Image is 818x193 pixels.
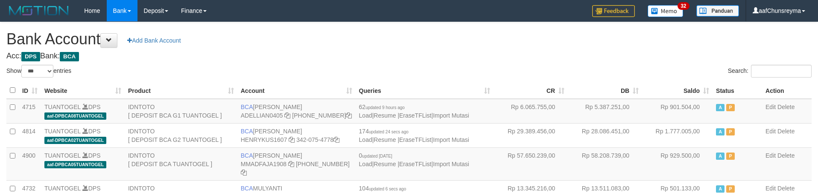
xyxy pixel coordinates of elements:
th: Queries: activate to sort column ascending [356,82,494,99]
td: 4814 [19,123,41,147]
a: Delete [777,104,795,110]
img: Button%20Memo.svg [648,5,684,17]
th: Action [762,82,812,99]
td: Rp 6.065.755,00 [494,99,568,124]
a: TUANTOGEL [44,185,81,192]
span: 0 [359,152,392,159]
span: 174 [359,128,409,135]
a: Edit [765,152,776,159]
td: Rp 57.650.239,00 [494,147,568,180]
td: [PERSON_NAME] [PHONE_NUMBER] [237,99,356,124]
td: IDNTOTO [ DEPOSIT BCA G2 TUANTOGEL ] [125,123,237,147]
label: Show entries [6,65,71,78]
a: EraseTFList [399,161,431,167]
span: 62 [359,104,405,110]
span: DPS [21,52,40,61]
a: Edit [765,104,776,110]
a: Delete [777,128,795,135]
a: Resume [374,112,396,119]
span: Active [716,153,725,160]
span: Active [716,104,725,111]
td: Rp 28.086.451,00 [568,123,642,147]
a: EraseTFList [399,112,431,119]
td: DPS [41,123,125,147]
td: IDNTOTO [ DEPOSIT BCA TUANTOGEL ] [125,147,237,180]
select: Showentries [21,65,53,78]
span: BCA [241,128,253,135]
a: Load [359,136,372,143]
span: updated 24 secs ago [369,130,409,134]
a: Resume [374,161,396,167]
a: Edit [765,185,776,192]
a: Resume [374,136,396,143]
td: Rp 29.389.456,00 [494,123,568,147]
span: updated 9 hours ago [365,105,405,110]
span: Paused [726,153,735,160]
a: Copy 5655032115 to clipboard [346,112,352,119]
span: aaf-DPBCA05TUANTOGEL [44,161,106,168]
span: BCA [241,185,253,192]
span: 104 [359,185,406,192]
label: Search: [728,65,812,78]
a: Import Mutasi [433,112,469,119]
span: Paused [726,185,735,193]
td: 4900 [19,147,41,180]
th: Account: activate to sort column ascending [237,82,356,99]
input: Search: [751,65,812,78]
span: aaf-DPBCA02TUANTOGEL [44,137,106,144]
a: EraseTFList [399,136,431,143]
th: Saldo: activate to sort column ascending [642,82,713,99]
span: Active [716,185,725,193]
a: MMADFAJA1908 [241,161,286,167]
td: Rp 1.777.005,00 [642,123,713,147]
a: Copy 4062282031 to clipboard [241,169,247,176]
td: Rp 929.500,00 [642,147,713,180]
a: Import Mutasi [433,136,469,143]
img: panduan.png [696,5,739,17]
td: Rp 901.504,00 [642,99,713,124]
a: TUANTOGEL [44,104,81,110]
td: DPS [41,147,125,180]
span: updated 6 secs ago [369,187,406,191]
a: Delete [777,185,795,192]
span: | | | [359,128,469,143]
span: | | | [359,152,469,167]
span: | | | [359,104,469,119]
a: HENRYKUS1607 [241,136,287,143]
span: 32 [678,2,689,10]
td: [PERSON_NAME] 342-075-4778 [237,123,356,147]
a: Edit [765,128,776,135]
a: Copy ADELLIAN0405 to clipboard [284,112,290,119]
a: Delete [777,152,795,159]
span: BCA [60,52,79,61]
a: Load [359,112,372,119]
th: DB: activate to sort column ascending [568,82,642,99]
a: Load [359,161,372,167]
h4: Acc: Bank: [6,52,812,60]
td: Rp 5.387.251,00 [568,99,642,124]
h1: Bank Account [6,31,812,48]
span: Paused [726,104,735,111]
img: Feedback.jpg [592,5,635,17]
span: BCA [241,152,253,159]
span: aaf-DPBCA08TUANTOGEL [44,112,106,120]
td: [PERSON_NAME] [PHONE_NUMBER] [237,147,356,180]
a: TUANTOGEL [44,152,81,159]
th: Status [713,82,762,99]
td: DPS [41,99,125,124]
a: Import Mutasi [433,161,469,167]
a: Copy 3420754778 to clipboard [333,136,339,143]
span: updated [DATE] [362,154,392,158]
img: MOTION_logo.png [6,4,71,17]
th: Website: activate to sort column ascending [41,82,125,99]
a: TUANTOGEL [44,128,81,135]
span: Active [716,128,725,135]
th: CR: activate to sort column ascending [494,82,568,99]
a: ADELLIAN0405 [241,112,283,119]
a: Add Bank Account [122,33,186,48]
td: IDNTOTO [ DEPOSIT BCA G1 TUANTOGEL ] [125,99,237,124]
span: Paused [726,128,735,135]
span: BCA [241,104,253,110]
th: Product: activate to sort column ascending [125,82,237,99]
td: Rp 58.208.739,00 [568,147,642,180]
